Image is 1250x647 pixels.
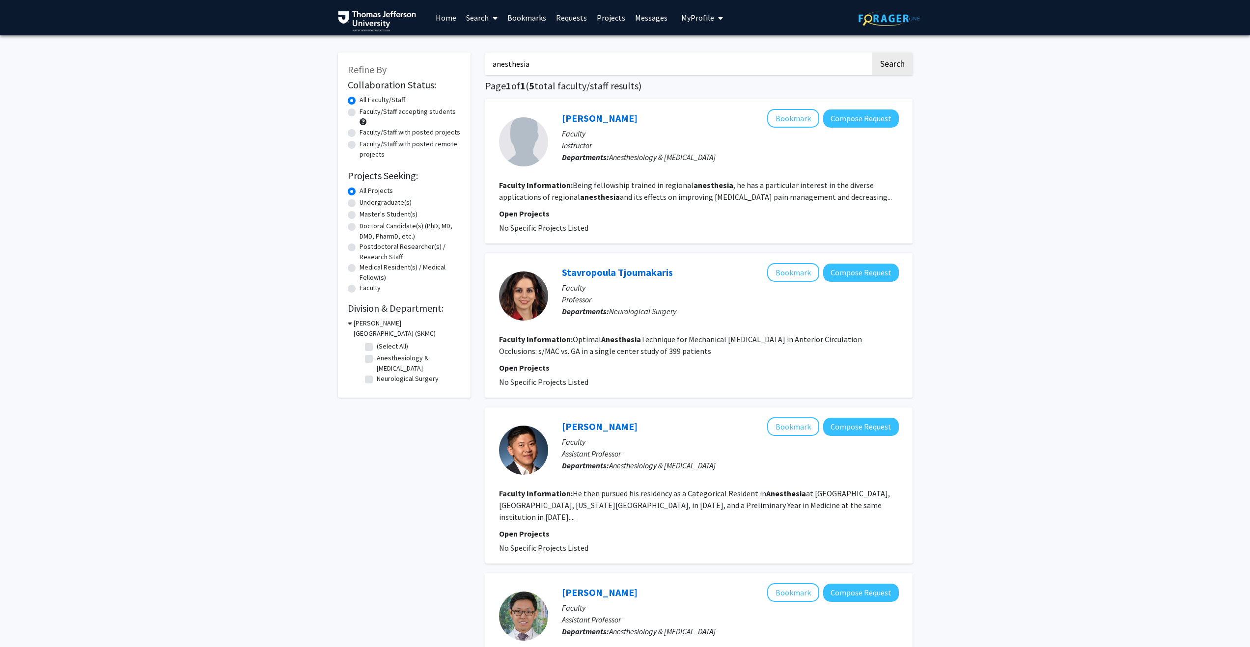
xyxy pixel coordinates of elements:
label: (Select All) [377,341,408,351]
h2: Division & Department: [348,302,461,314]
button: Search [872,53,913,75]
b: Anesthesia [766,488,806,498]
button: Compose Request to Uzung Yoon [823,584,899,602]
p: Faculty [562,128,899,139]
p: Faculty [562,282,899,294]
b: anesthesia [580,192,620,202]
p: Assistant Professor [562,614,899,625]
span: No Specific Projects Listed [499,377,588,387]
label: Faculty/Staff with posted remote projects [360,139,461,160]
a: Requests [551,0,592,35]
fg-read-more: He then pursued his residency as a Categorical Resident in at [GEOGRAPHIC_DATA], [GEOGRAPHIC_DATA... [499,488,890,522]
h2: Projects Seeking: [348,170,461,182]
label: Faculty [360,283,381,293]
a: Projects [592,0,630,35]
b: Faculty Information: [499,488,573,498]
span: Anesthesiology & [MEDICAL_DATA] [609,460,716,470]
h2: Collaboration Status: [348,79,461,91]
span: Neurological Surgery [609,306,676,316]
label: Anesthesiology & [MEDICAL_DATA] [377,353,458,374]
label: All Projects [360,186,393,196]
label: Neurological Surgery [377,374,439,384]
fg-read-more: Optimal Technique for Mechanical [MEDICAL_DATA] in Anterior Circulation Occlusions: s/MAC vs. GA ... [499,334,862,356]
label: Doctoral Candidate(s) (PhD, MD, DMD, PharmD, etc.) [360,221,461,242]
label: Medical Resident(s) / Medical Fellow(s) [360,262,461,283]
span: No Specific Projects Listed [499,223,588,233]
label: Undergraduate(s) [360,197,412,208]
b: Departments: [562,152,609,162]
button: Add Aaron Ocker to Bookmarks [767,109,819,128]
a: [PERSON_NAME] [562,112,638,124]
p: Assistant Professor [562,448,899,459]
span: No Specific Projects Listed [499,543,588,553]
a: [PERSON_NAME] [562,586,638,598]
p: Faculty [562,602,899,614]
p: Professor [562,294,899,305]
span: My Profile [681,13,714,23]
h3: [PERSON_NAME][GEOGRAPHIC_DATA] (SKMC) [354,318,461,339]
b: Anesthesia [601,334,641,344]
b: Faculty Information: [499,334,573,344]
b: Departments: [562,460,609,470]
span: 1 [520,80,526,92]
b: Departments: [562,626,609,636]
button: Add Stavropoula Tjoumakaris to Bookmarks [767,263,819,282]
a: Home [431,0,461,35]
p: Instructor [562,139,899,151]
button: Compose Request to Kevin Min [823,418,899,436]
button: Add Uzung Yoon to Bookmarks [767,583,819,602]
label: Faculty/Staff with posted projects [360,127,460,137]
img: ForagerOne Logo [859,11,920,26]
iframe: Chat [7,603,42,640]
a: Bookmarks [502,0,551,35]
label: Postdoctoral Researcher(s) / Research Staff [360,242,461,262]
h1: Page of ( total faculty/staff results) [485,80,913,92]
label: Master's Student(s) [360,209,417,219]
a: Stavropoula Tjoumakaris [562,266,673,278]
b: Departments: [562,306,609,316]
button: Compose Request to Stavropoula Tjoumakaris [823,264,899,282]
a: [PERSON_NAME] [562,420,638,432]
label: All Faculty/Staff [360,95,405,105]
b: Faculty Information: [499,180,573,190]
a: Messages [630,0,672,35]
img: Thomas Jefferson University Logo [338,11,417,31]
fg-read-more: Being fellowship trained in regional , he has a particular interest in the diverse applications o... [499,180,892,202]
button: Compose Request to Aaron Ocker [823,109,899,128]
input: Search Keywords [485,53,871,75]
span: Refine By [348,63,387,76]
p: Open Projects [499,528,899,539]
button: Add Kevin Min to Bookmarks [767,417,819,436]
label: Faculty/Staff accepting students [360,107,456,117]
span: Anesthesiology & [MEDICAL_DATA] [609,626,716,636]
span: Anesthesiology & [MEDICAL_DATA] [609,152,716,162]
span: 5 [529,80,534,92]
span: 1 [506,80,511,92]
b: anesthesia [694,180,733,190]
a: Search [461,0,502,35]
p: Open Projects [499,208,899,219]
p: Open Projects [499,362,899,374]
p: Faculty [562,436,899,448]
